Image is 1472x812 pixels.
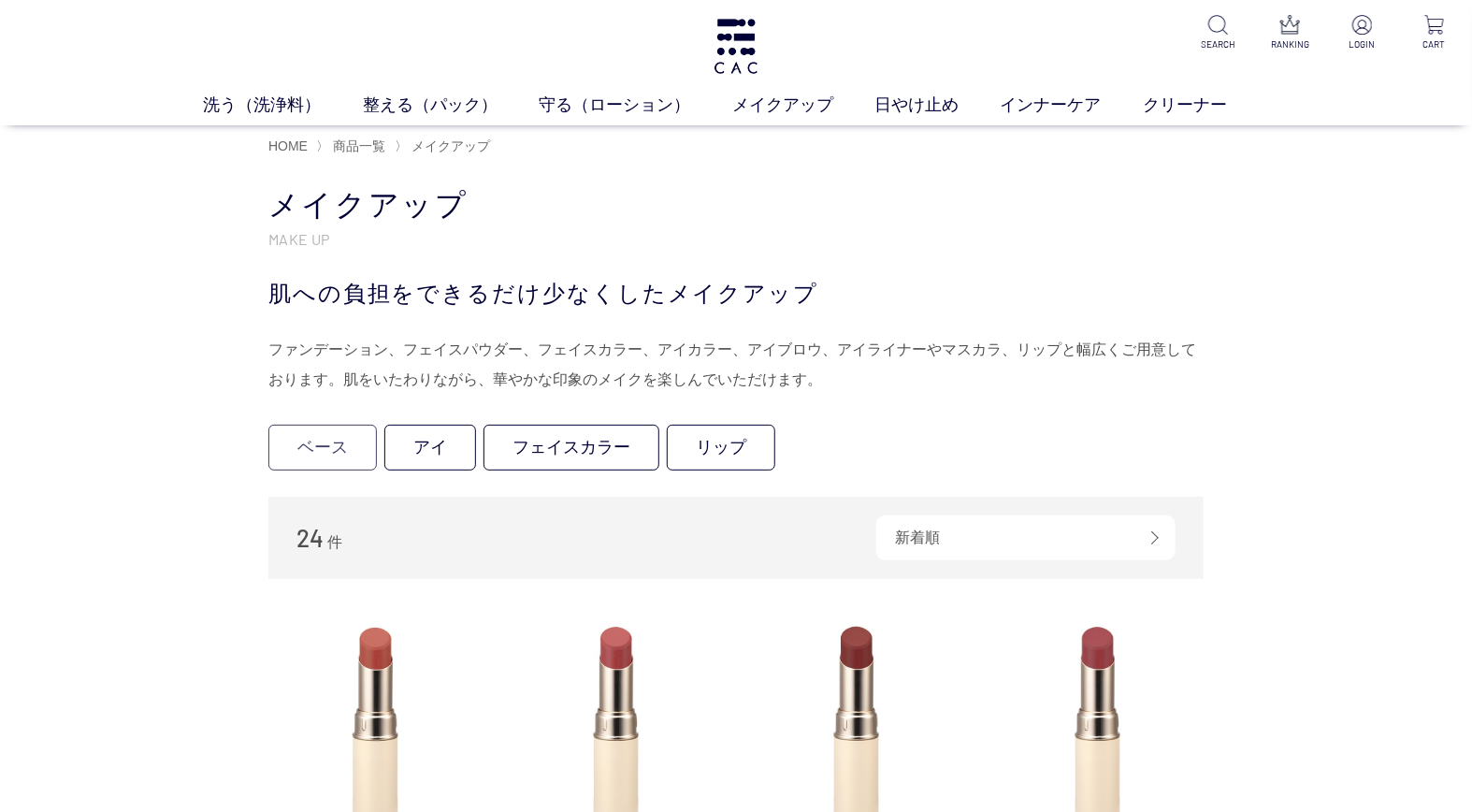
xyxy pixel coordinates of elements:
[268,229,1204,249] p: MAKE UP
[1339,15,1385,51] a: LOGIN
[483,425,659,471] a: フェイスカラー
[395,138,495,155] li: 〉
[329,138,385,153] a: 商品一覧
[268,425,377,471] a: ベース
[539,93,731,118] a: 守る（ローション）
[1195,37,1241,51] p: SEARCH
[268,185,1204,225] h1: メイクアップ
[876,515,1176,560] div: 新着順
[363,93,539,118] a: 整える（パック）
[712,19,760,74] img: logo
[408,138,490,153] a: メイクアップ
[296,523,324,552] span: 24
[1143,93,1268,118] a: クリーナー
[1339,37,1385,51] p: LOGIN
[1195,15,1241,51] a: SEARCH
[333,138,385,153] span: 商品一覧
[1411,37,1457,51] p: CART
[268,138,308,153] a: HOME
[874,93,1000,118] a: 日やけ止め
[268,335,1204,395] div: ファンデーション、フェイスパウダー、フェイスカラー、アイカラー、アイブロウ、アイライナーやマスカラ、リップと幅広くご用意しております。肌をいたわりながら、華やかな印象のメイクを楽しんでいただけます。
[203,93,362,118] a: 洗う（洗浄料）
[327,534,342,550] span: 件
[1001,93,1143,118] a: インナーケア
[316,138,390,155] li: 〉
[268,277,1204,311] div: 肌への負担をできるだけ少なくしたメイクアップ
[1267,15,1313,51] a: RANKING
[411,138,490,153] span: メイクアップ
[1411,15,1457,51] a: CART
[1267,37,1313,51] p: RANKING
[667,425,775,471] a: リップ
[384,425,476,471] a: アイ
[732,93,874,118] a: メイクアップ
